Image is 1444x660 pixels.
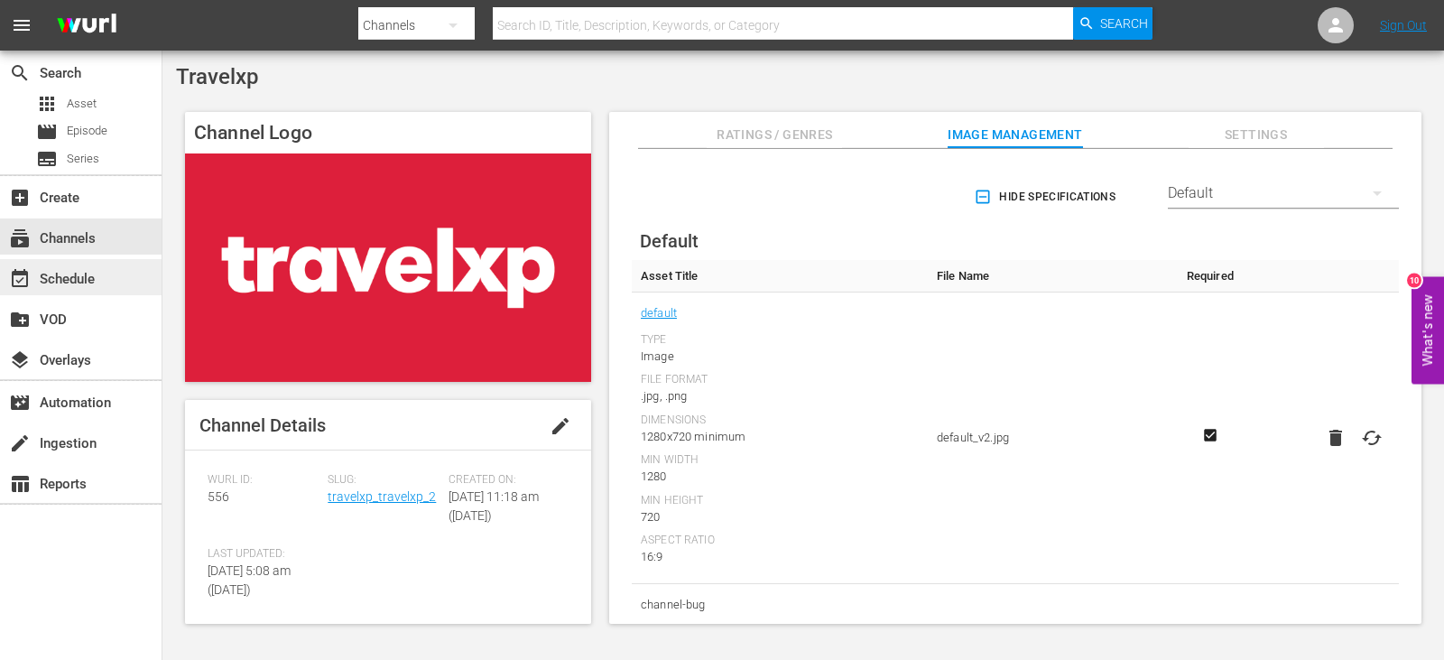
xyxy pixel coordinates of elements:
[185,153,591,382] img: Travelxp
[641,453,919,468] div: Min Width
[641,494,919,508] div: Min Height
[1412,276,1444,384] button: Open Feedback Widget
[641,548,919,566] div: 16:9
[641,534,919,548] div: Aspect Ratio
[1199,427,1221,443] svg: Required
[641,468,919,486] div: 1280
[36,148,58,170] span: Series
[641,387,919,405] div: .jpg, .png
[640,230,699,252] span: Default
[1380,18,1427,33] a: Sign Out
[1073,7,1152,40] button: Search
[1189,124,1324,146] span: Settings
[208,547,319,562] span: Last Updated:
[641,333,919,348] div: Type
[632,260,928,293] th: Asset Title
[641,348,919,366] div: Image
[641,414,919,428] div: Dimensions
[977,188,1115,207] span: Hide Specifications
[449,489,539,523] span: [DATE] 11:18 am ([DATE])
[185,112,591,153] h4: Channel Logo
[36,93,58,115] span: Asset
[11,14,32,36] span: menu
[707,124,842,146] span: Ratings / Genres
[641,373,919,387] div: File Format
[641,625,919,639] div: Type
[328,473,439,488] span: Slug:
[9,62,31,84] span: Search
[641,302,677,325] a: default
[641,593,919,617] span: channel-bug
[9,349,31,371] span: layers
[9,432,31,454] span: Ingestion
[1177,260,1243,293] th: Required
[328,489,436,504] a: travelxp_travelxp_2
[948,124,1083,146] span: Image Management
[550,415,571,437] span: edit
[208,563,291,597] span: [DATE] 5:08 am ([DATE])
[9,228,31,249] span: Channels
[539,404,582,448] button: edit
[1407,273,1421,287] div: 10
[208,473,319,488] span: Wurl ID:
[970,172,1123,222] button: Hide Specifications
[9,309,31,330] span: VOD
[208,489,229,504] span: 556
[9,268,31,290] span: Schedule
[43,5,130,47] img: ans4CAIJ8jUAAAAAAAAAAAAAAAAAAAAAAAAgQb4GAAAAAAAAAAAAAAAAAAAAAAAAJMjXAAAAAAAAAAAAAAAAAAAAAAAAgAT5G...
[928,260,1177,293] th: File Name
[67,122,107,140] span: Episode
[176,64,258,89] span: Travelxp
[36,121,58,143] span: Episode
[9,187,31,209] span: Create
[1168,168,1399,218] div: Default
[9,392,31,414] span: Automation
[641,508,919,526] div: 720
[449,473,560,488] span: Created On:
[641,428,919,446] div: 1280x720 minimum
[1100,7,1148,40] span: Search
[67,150,99,168] span: Series
[199,414,326,436] span: Channel Details
[67,95,97,113] span: Asset
[9,473,31,495] span: Reports
[928,293,1177,584] td: default_v2.jpg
